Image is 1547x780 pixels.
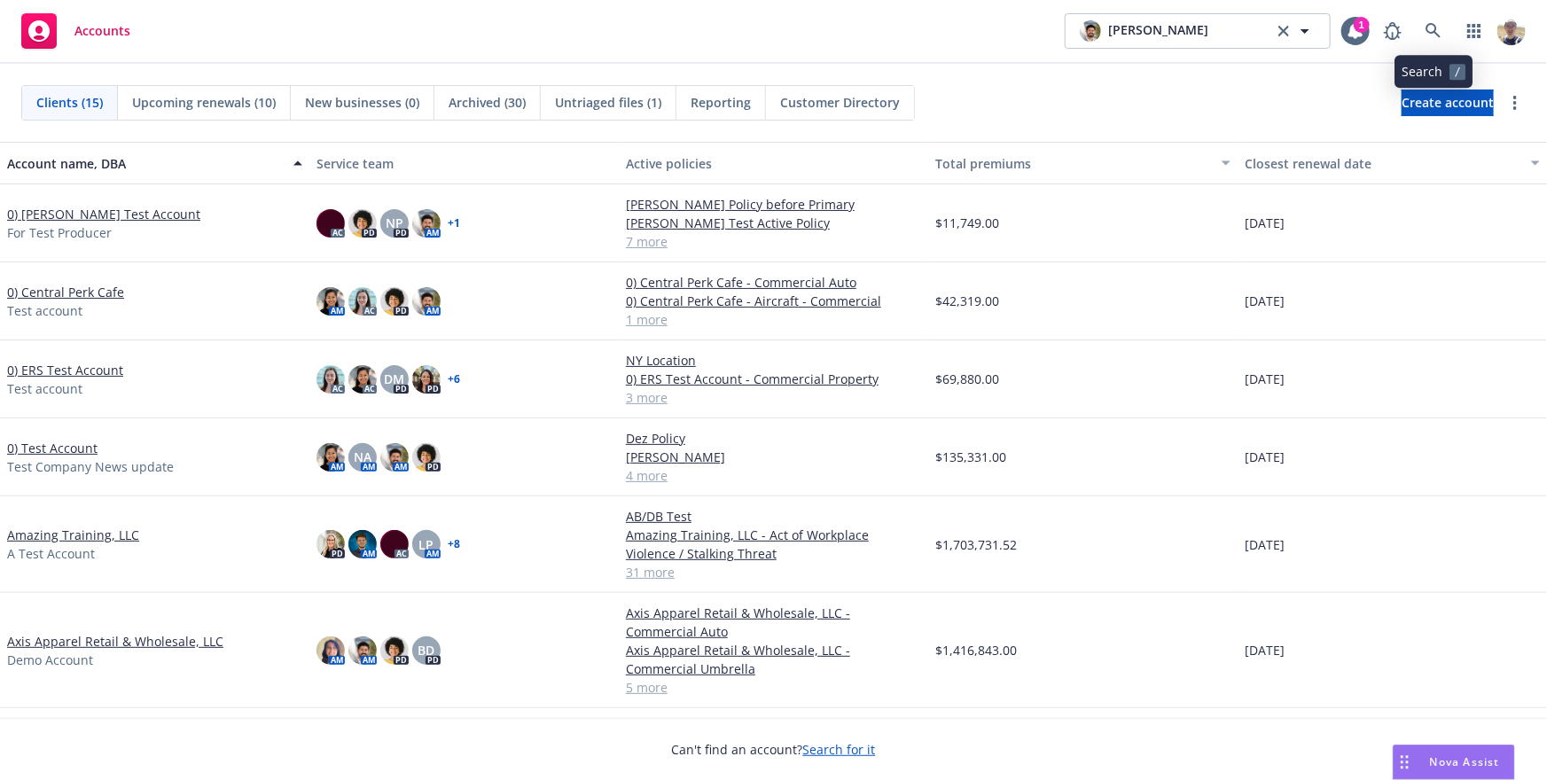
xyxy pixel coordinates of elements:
span: Upcoming renewals (10) [132,93,276,112]
div: Total premiums [935,154,1211,173]
span: $1,703,731.52 [935,535,1017,554]
span: Clients (15) [36,93,103,112]
img: photo [412,287,441,316]
span: DM [385,370,405,388]
a: clear selection [1273,20,1294,42]
span: [DATE] [1245,535,1285,554]
span: For Test Producer [7,223,112,242]
a: AB/DB Test [626,507,921,526]
span: [DATE] [1245,448,1285,466]
span: Test account [7,301,82,320]
div: Account name, DBA [7,154,283,173]
span: [DATE] [1245,292,1285,310]
a: Axis Apparel Retail & Wholesale, LLC - Commercial Auto [626,604,921,641]
img: photo [316,636,345,665]
button: Active policies [619,142,928,184]
div: 1 [1354,17,1370,33]
span: Nova Assist [1430,754,1500,769]
a: 0) Central Perk Cafe - Commercial Auto [626,273,921,292]
img: photo [1080,20,1101,42]
a: NY Location [626,351,921,370]
img: photo [1497,17,1526,45]
a: 31 more [626,563,921,581]
a: + 8 [448,539,460,550]
span: [PERSON_NAME] [1108,20,1208,42]
span: NA [354,448,371,466]
a: [PERSON_NAME] [626,448,921,466]
span: A Test Account [7,544,95,563]
a: Accounts [14,6,137,56]
div: Service team [316,154,612,173]
span: [DATE] [1245,370,1285,388]
a: + 6 [448,374,460,385]
span: [DATE] [1245,214,1285,232]
span: [DATE] [1245,641,1285,659]
a: 0) ERS Test Account [7,361,123,379]
a: Axis Apparel Retail & Wholesale, LLC [7,632,223,651]
span: Can't find an account? [672,740,876,759]
img: photo [380,530,409,558]
a: 3 more [626,388,921,407]
span: Customer Directory [780,93,900,112]
span: Reporting [691,93,751,112]
img: photo [348,287,377,316]
span: Demo Account [7,651,93,669]
img: photo [380,636,409,665]
img: photo [348,209,377,238]
span: Create account [1402,86,1494,120]
a: Create account [1402,90,1494,116]
a: Search for it [803,741,876,758]
span: Untriaged files (1) [555,93,661,112]
span: $11,749.00 [935,214,999,232]
span: Accounts [74,24,130,38]
img: photo [316,530,345,558]
a: 0) Central Perk Cafe [7,283,124,301]
img: photo [412,365,441,394]
img: photo [412,209,441,238]
div: Drag to move [1394,745,1416,779]
span: Test account [7,379,82,398]
div: Closest renewal date [1245,154,1520,173]
span: Test Company News update [7,457,174,476]
span: $135,331.00 [935,448,1006,466]
span: New businesses (0) [305,93,419,112]
a: more [1504,92,1526,113]
a: 4 more [626,466,921,485]
a: [PERSON_NAME] Policy before Primary [626,195,921,214]
span: BD [418,641,435,659]
a: Amazing Training, LLC - Act of Workplace Violence / Stalking Threat [626,526,921,563]
img: photo [412,443,441,472]
span: $1,416,843.00 [935,641,1017,659]
a: Amazing Training, LLC [7,526,139,544]
span: Archived (30) [449,93,526,112]
a: 0) Test Account [7,439,98,457]
a: Dez Policy [626,429,921,448]
button: Closest renewal date [1238,142,1547,184]
a: + 1 [448,218,460,229]
img: photo [316,365,345,394]
a: Search [1416,13,1451,49]
a: 0) ERS Test Account - Commercial Property [626,370,921,388]
img: photo [348,636,377,665]
button: Nova Assist [1393,745,1515,780]
button: Service team [309,142,619,184]
span: $42,319.00 [935,292,999,310]
a: Switch app [1457,13,1492,49]
span: LP [419,535,434,554]
img: photo [316,443,345,472]
a: [PERSON_NAME] Test Active Policy [626,214,921,232]
img: photo [316,209,345,238]
a: 0) [PERSON_NAME] Test Account [7,205,200,223]
img: photo [380,287,409,316]
a: 7 more [626,232,921,251]
img: photo [316,287,345,316]
a: Report a Bug [1375,13,1410,49]
span: $69,880.00 [935,370,999,388]
a: Axis Apparel Retail & Wholesale, LLC - Commercial Umbrella [626,641,921,678]
a: 5 more [626,678,921,697]
a: 0) Central Perk Cafe - Aircraft - Commercial [626,292,921,310]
